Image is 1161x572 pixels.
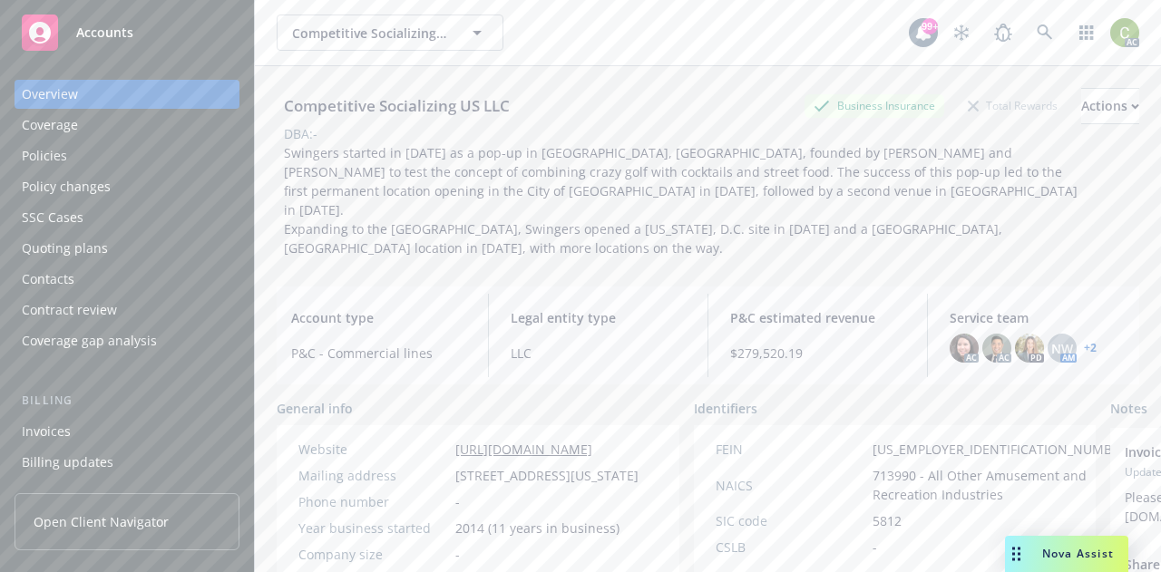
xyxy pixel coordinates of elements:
span: P&C estimated revenue [730,308,905,327]
a: Search [1027,15,1063,51]
div: NAICS [716,476,865,495]
a: Overview [15,80,239,109]
div: Company size [298,545,448,564]
span: Identifiers [694,399,757,418]
div: Business Insurance [805,94,944,117]
div: Phone number [298,492,448,511]
a: Switch app [1068,15,1105,51]
a: Policy changes [15,172,239,201]
a: Coverage [15,111,239,140]
div: Website [298,440,448,459]
span: Competitive Socializing US LLC [292,24,449,43]
a: +2 [1084,343,1097,354]
div: Competitive Socializing US LLC [277,94,517,118]
a: Billing updates [15,448,239,477]
span: P&C - Commercial lines [291,344,466,363]
span: Account type [291,308,466,327]
a: [URL][DOMAIN_NAME] [455,441,592,458]
a: Report a Bug [985,15,1021,51]
span: [US_EMPLOYER_IDENTIFICATION_NUMBER] [873,440,1132,459]
div: Billing [15,392,239,410]
span: - [455,545,460,564]
span: [STREET_ADDRESS][US_STATE] [455,466,639,485]
a: Contacts [15,265,239,294]
img: photo [982,334,1011,363]
span: 5812 [873,511,902,530]
div: Drag to move [1005,536,1028,572]
div: Coverage gap analysis [22,326,157,355]
div: Overview [22,80,78,109]
button: Actions [1081,88,1139,124]
button: Competitive Socializing US LLC [277,15,503,51]
a: Coverage gap analysis [15,326,239,355]
a: SSC Cases [15,203,239,232]
span: NW [1051,339,1073,358]
div: Billing updates [22,448,113,477]
a: Invoices [15,417,239,446]
div: Quoting plans [22,234,108,263]
a: Policies [15,141,239,170]
span: Accounts [76,25,133,40]
img: photo [1110,18,1139,47]
span: LLC [511,344,686,363]
span: Open Client Navigator [34,512,169,531]
img: photo [1015,334,1044,363]
a: Accounts [15,7,239,58]
span: 2014 (11 years in business) [455,519,620,538]
div: Year business started [298,519,448,538]
div: Contacts [22,265,74,294]
div: Total Rewards [959,94,1067,117]
button: Nova Assist [1005,536,1128,572]
span: - [873,538,877,557]
div: SSC Cases [22,203,83,232]
img: photo [950,334,979,363]
div: Contract review [22,296,117,325]
a: Stop snowing [943,15,980,51]
div: CSLB [716,538,865,557]
a: Quoting plans [15,234,239,263]
div: Policies [22,141,67,170]
span: Notes [1110,399,1147,421]
span: Nova Assist [1042,546,1114,561]
span: Service team [950,308,1125,327]
div: SIC code [716,511,865,530]
span: Legal entity type [511,308,686,327]
a: Contract review [15,296,239,325]
div: Invoices [22,417,71,446]
div: Policy changes [22,172,111,201]
span: 713990 - All Other Amusement and Recreation Industries [873,466,1132,504]
span: - [455,492,460,511]
span: Swingers started in [DATE] as a pop-up in [GEOGRAPHIC_DATA], [GEOGRAPHIC_DATA], founded by [PERSO... [284,144,1081,257]
span: $279,520.19 [730,344,905,363]
div: Coverage [22,111,78,140]
div: FEIN [716,440,865,459]
div: Actions [1081,89,1139,123]
div: Mailing address [298,466,448,485]
span: General info [277,399,353,418]
div: DBA: - [284,124,317,143]
div: 99+ [922,18,938,34]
